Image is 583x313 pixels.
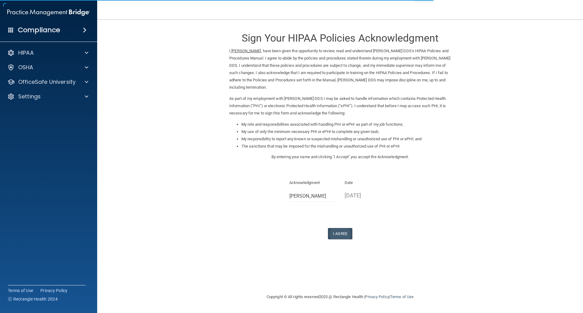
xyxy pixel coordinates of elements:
[7,64,88,71] a: OSHA
[241,143,451,150] li: The sanctions that may be imposed for the mishandling or unauthorized use of PHI or ePHI
[8,296,58,302] span: Ⓒ Rectangle Health 2024
[18,93,41,100] p: Settings
[345,179,391,186] p: Date
[18,26,60,34] h4: Compliance
[229,287,451,307] div: Copyright © All rights reserved 2025 @ Rectangle Health | |
[241,135,451,143] li: My responsibility to report any known or suspected mishandling or unauthorized use of PHI or ePHI...
[18,78,76,86] p: OfficeSafe University
[7,78,88,86] a: OfficeSafe University
[229,95,451,117] p: As part of my employment with [PERSON_NAME] DDS I may be asked to handle information which contai...
[18,49,34,56] p: HIPAA
[40,287,68,294] a: Privacy Policy
[289,190,336,202] input: Full Name
[289,179,336,186] p: Acknowledgment
[241,121,451,128] li: My role and responsibilities associated with handling PHI or ePHI as part of my job functions;
[328,228,352,239] button: I Agree
[7,49,88,56] a: HIPAA
[241,128,451,135] li: My use of only the minimum necessary PHI or ePHI to complete any given task;
[231,49,261,53] ins: [PERSON_NAME]
[229,47,451,91] p: I, , have been given the opportunity to review, read and understand [PERSON_NAME] DDS’s HIPAA Pol...
[229,153,451,161] p: By entering your name and clicking "I Accept" you accept the Acknowledgment.
[345,190,391,200] p: [DATE]
[18,64,33,71] p: OSHA
[8,287,33,294] a: Terms of Use
[365,294,389,299] a: Privacy Policy
[7,6,90,19] img: PMB logo
[7,93,88,100] a: Settings
[390,294,414,299] a: Terms of Use
[229,32,451,44] h3: Sign Your HIPAA Policies Acknowledgment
